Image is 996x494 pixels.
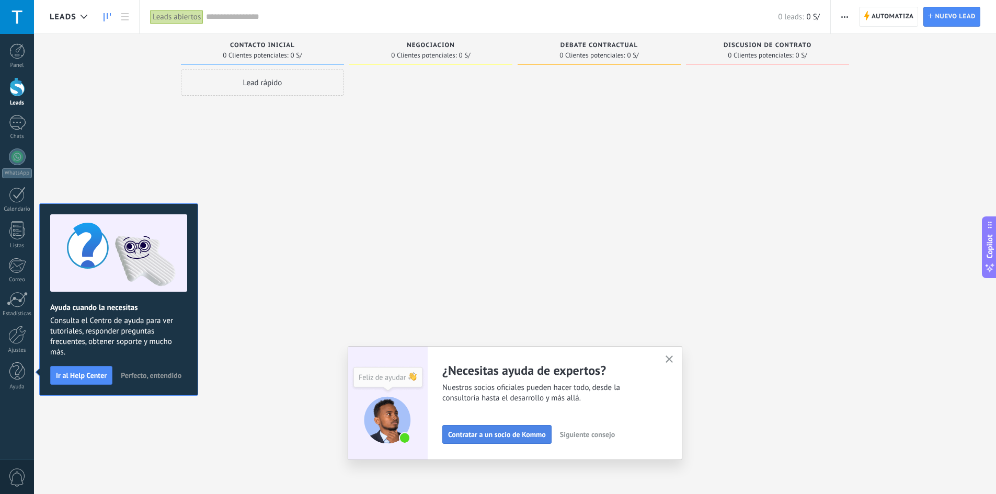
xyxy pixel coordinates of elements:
a: Leads [98,7,116,27]
span: 0 Clientes potenciales: [559,52,625,59]
div: Debate contractual [523,42,676,51]
button: Perfecto, entendido [116,367,186,383]
span: Contacto inicial [230,42,295,49]
div: Leads [2,100,32,107]
div: Contacto inicial [186,42,339,51]
h2: ¿Necesitas ayuda de expertos? [442,362,652,378]
div: Calendario [2,206,32,213]
div: Correo [2,277,32,283]
span: Debate contractual [560,42,638,49]
span: Nuestros socios oficiales pueden hacer todo, desde la consultoría hasta el desarrollo y más allá. [442,383,652,404]
div: Leads abiertos [150,9,203,25]
span: Consulta el Centro de ayuda para ver tutoriales, responder preguntas frecuentes, obtener soporte ... [50,316,187,358]
span: Automatiza [872,7,914,26]
button: Ir al Help Center [50,366,112,385]
a: Nuevo lead [923,7,980,27]
button: Siguiente consejo [555,427,620,442]
a: Automatiza [859,7,919,27]
a: Lista [116,7,134,27]
span: Discusión de contrato [724,42,811,49]
div: Listas [2,243,32,249]
h2: Ayuda cuando la necesitas [50,303,187,313]
span: Ir al Help Center [56,372,107,379]
span: 0 S/ [806,12,819,22]
div: Ayuda [2,384,32,390]
div: Estadísticas [2,311,32,317]
div: Lead rápido [181,70,344,96]
span: Contratar a un socio de Kommo [448,431,546,438]
span: 0 Clientes potenciales: [391,52,456,59]
span: Negociación [407,42,455,49]
span: 0 Clientes potenciales: [223,52,288,59]
span: Copilot [984,234,995,258]
span: 0 S/ [627,52,639,59]
span: 0 S/ [459,52,471,59]
span: 0 leads: [778,12,804,22]
div: Discusión de contrato [691,42,844,51]
span: 0 S/ [291,52,302,59]
div: WhatsApp [2,168,32,178]
button: Contratar a un socio de Kommo [442,425,552,444]
span: Leads [50,12,76,22]
div: Chats [2,133,32,140]
span: Siguiente consejo [560,431,615,438]
div: Panel [2,62,32,69]
span: 0 Clientes potenciales: [728,52,793,59]
div: Ajustes [2,347,32,354]
span: Perfecto, entendido [121,372,181,379]
button: Más [837,7,852,27]
div: Negociación [354,42,507,51]
span: 0 S/ [796,52,807,59]
span: Nuevo lead [935,7,976,26]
